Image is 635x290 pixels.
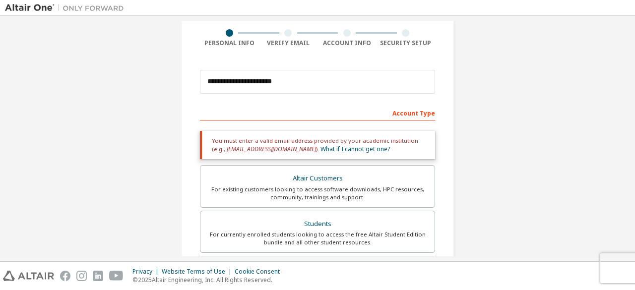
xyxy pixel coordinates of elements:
[132,268,162,276] div: Privacy
[93,271,103,281] img: linkedin.svg
[206,172,429,185] div: Altair Customers
[109,271,124,281] img: youtube.svg
[235,268,286,276] div: Cookie Consent
[76,271,87,281] img: instagram.svg
[317,39,377,47] div: Account Info
[60,271,70,281] img: facebook.svg
[206,185,429,201] div: For existing customers looking to access software downloads, HPC resources, community, trainings ...
[259,39,318,47] div: Verify Email
[200,131,435,159] div: You must enter a valid email address provided by your academic institution (e.g., ).
[377,39,436,47] div: Security Setup
[3,271,54,281] img: altair_logo.svg
[227,145,316,153] span: [EMAIL_ADDRESS][DOMAIN_NAME]
[132,276,286,284] p: © 2025 Altair Engineering, Inc. All Rights Reserved.
[206,231,429,246] div: For currently enrolled students looking to access the free Altair Student Edition bundle and all ...
[5,3,129,13] img: Altair One
[162,268,235,276] div: Website Terms of Use
[200,39,259,47] div: Personal Info
[200,105,435,120] div: Account Type
[206,217,429,231] div: Students
[320,145,390,153] a: What if I cannot get one?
